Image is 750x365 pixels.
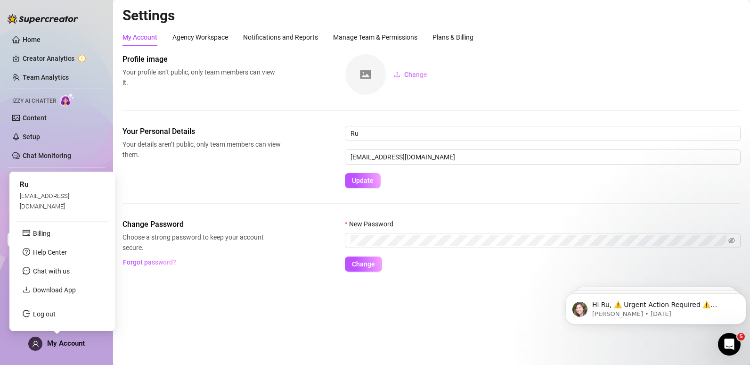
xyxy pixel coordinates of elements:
[33,286,76,294] a: Download App
[8,14,78,24] img: logo-BBDzfeDw.svg
[394,71,400,78] span: upload
[122,7,741,25] h2: Settings
[728,237,735,244] span: eye-invisible
[122,32,157,42] div: My Account
[12,97,56,106] span: Izzy AI Chatter
[60,93,74,107] img: AI Chatter
[345,126,741,141] input: Enter name
[15,307,109,322] li: Log out
[122,126,281,137] span: Your Personal Details
[23,133,40,141] a: Setup
[23,51,98,66] a: Creator Analytics exclamation-circle
[32,340,39,348] span: user
[33,267,70,275] span: Chat with us
[33,249,67,256] a: Help Center
[23,74,69,81] a: Team Analytics
[23,114,47,122] a: Content
[23,36,41,43] a: Home
[404,71,427,78] span: Change
[122,139,281,160] span: Your details aren’t public, only team members can view them.
[23,152,71,159] a: Chat Monitoring
[345,219,399,229] label: New Password
[345,257,382,272] button: Change
[122,219,281,230] span: Change Password
[20,180,28,189] span: Ru
[23,267,30,274] span: message
[20,192,69,209] span: [EMAIL_ADDRESS][DOMAIN_NAME]
[345,149,741,165] input: Enter new email
[123,258,176,266] span: Forgot password?
[386,67,435,82] button: Change
[432,32,473,42] div: Plans & Billing
[122,67,281,88] span: Your profile isn’t public, only team members can view it.
[122,54,281,65] span: Profile image
[718,333,741,356] iframe: Intercom live chat
[33,230,50,237] a: Billing
[351,235,726,246] input: New Password
[562,274,750,340] iframe: Intercom notifications message
[243,32,318,42] div: Notifications and Reports
[15,226,109,241] li: Billing
[737,333,745,340] span: 5
[352,177,374,184] span: Update
[345,54,386,95] img: square-placeholder.png
[33,310,56,318] a: Log out
[352,260,375,268] span: Change
[122,255,176,270] button: Forgot password?
[333,32,417,42] div: Manage Team & Permissions
[172,32,228,42] div: Agency Workspace
[345,173,381,188] button: Update
[47,339,85,348] span: My Account
[122,232,281,253] span: Choose a strong password to keep your account secure.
